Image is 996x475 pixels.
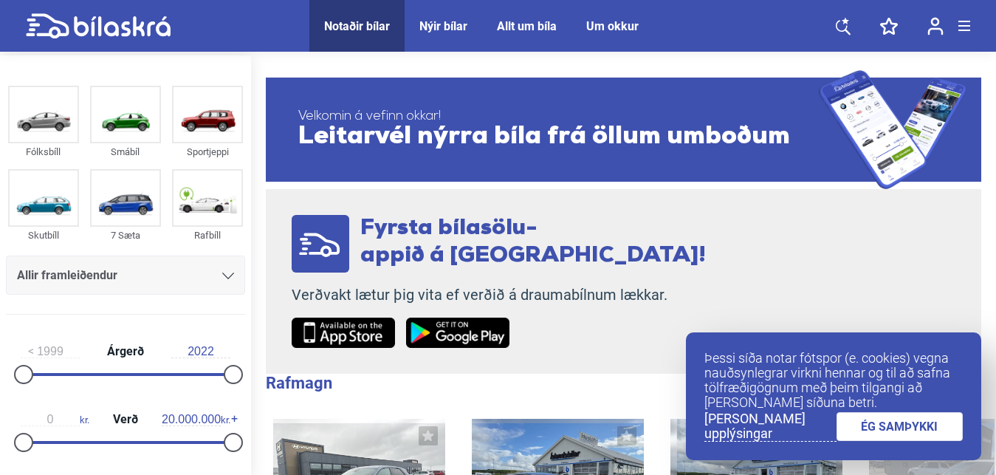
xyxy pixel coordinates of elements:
span: Velkomin á vefinn okkar! [298,109,819,124]
span: Leitarvél nýrra bíla frá öllum umboðum [298,124,819,151]
p: Þessi síða notar fótspor (e. cookies) vegna nauðsynlegrar virkni hennar og til að safna tölfræðig... [704,351,963,410]
span: Allir framleiðendur [17,265,117,286]
a: Allt um bíla [497,19,557,33]
div: 7 Sæta [90,227,161,244]
div: Rafbíll [172,227,243,244]
p: Verðvakt lætur þig vita ef verðið á draumabílnum lækkar. [292,286,706,304]
a: Notaðir bílar [324,19,390,33]
a: Nýir bílar [419,19,467,33]
div: Skutbíll [8,227,79,244]
a: [PERSON_NAME] upplýsingar [704,411,837,442]
a: ÉG SAMÞYKKI [837,412,964,441]
div: Sportjeppi [172,143,243,160]
a: Velkomin á vefinn okkar!Leitarvél nýrra bíla frá öllum umboðum [266,70,981,189]
a: Um okkur [586,19,639,33]
span: kr. [162,413,230,426]
span: Fyrsta bílasölu- appið á [GEOGRAPHIC_DATA]! [360,217,706,267]
div: Fólksbíll [8,143,79,160]
img: user-login.svg [927,17,944,35]
span: Verð [109,414,142,426]
span: Árgerð [103,346,148,358]
div: Smábíl [90,143,161,160]
span: kr. [21,413,89,426]
b: Rafmagn [266,374,332,392]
